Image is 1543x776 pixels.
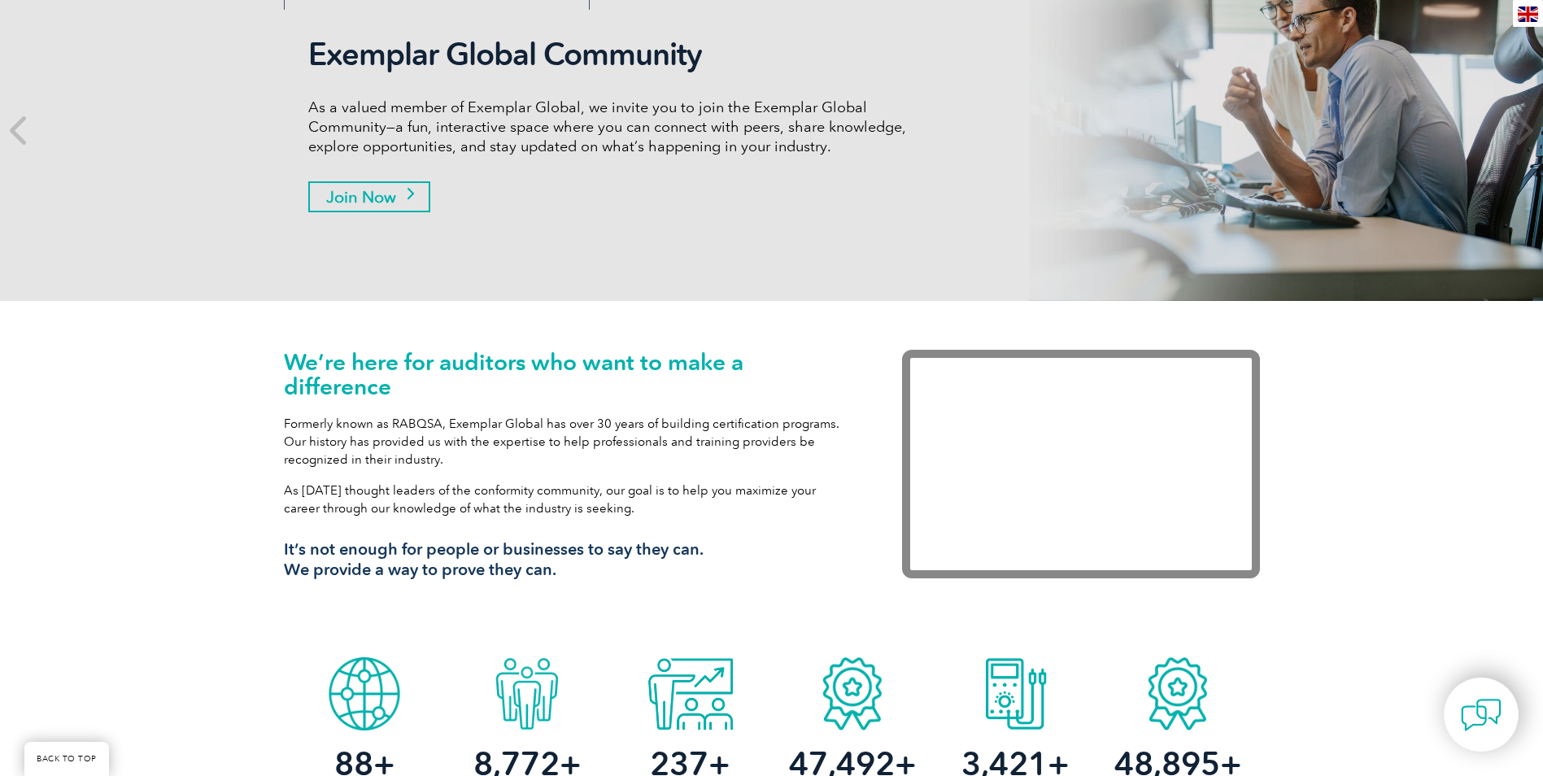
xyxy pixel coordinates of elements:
[902,350,1260,578] iframe: Exemplar Global: Working together to make a difference
[308,181,430,212] a: Join Now
[284,350,853,399] h1: We’re here for auditors who want to make a difference
[284,482,853,517] p: As [DATE] thought leaders of the conformity community, our goal is to help you maximize your care...
[1518,7,1538,22] img: en
[24,742,109,776] a: BACK TO TOP
[1461,695,1502,735] img: contact-chat.png
[308,98,918,156] p: As a valued member of Exemplar Global, we invite you to join the Exemplar Global Community—a fun,...
[284,415,853,469] p: Formerly known as RABQSA, Exemplar Global has over 30 years of building certification programs. O...
[284,539,853,580] h3: It’s not enough for people or businesses to say they can. We provide a way to prove they can.
[308,36,918,73] h2: Exemplar Global Community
